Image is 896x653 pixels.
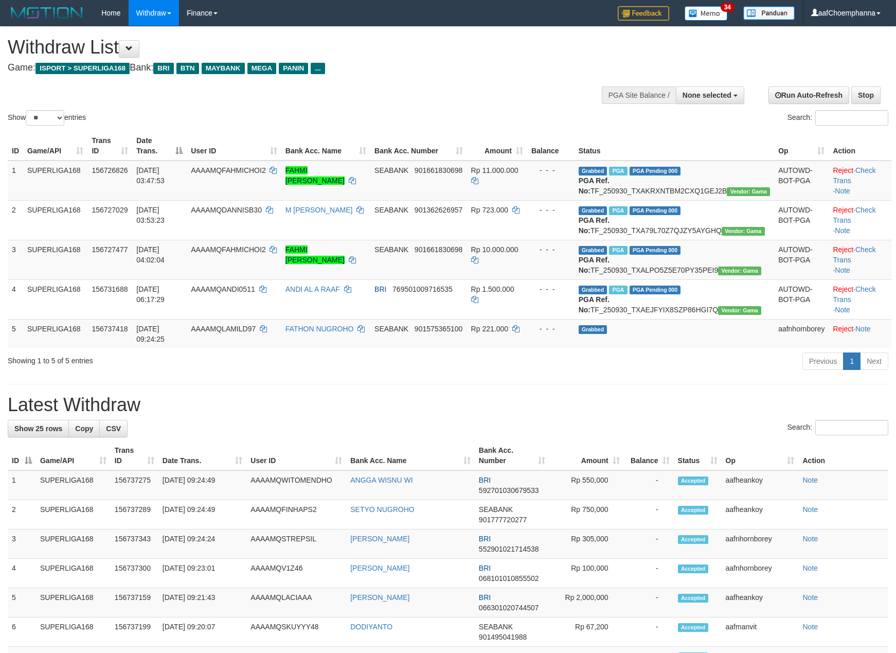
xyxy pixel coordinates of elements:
[833,245,853,254] a: Reject
[618,6,669,21] img: Feedback.jpg
[36,559,111,588] td: SUPERLIGA168
[835,306,850,314] a: Note
[246,559,346,588] td: AAAAMQV1Z46
[8,279,23,319] td: 4
[374,325,408,333] span: SEABANK
[527,131,575,161] th: Balance
[774,200,829,240] td: AUTOWD-BOT-PGA
[246,500,346,530] td: AAAAMQFINHAPS2
[624,588,674,617] td: -
[678,476,709,485] span: Accepted
[8,500,36,530] td: 2
[36,588,111,617] td: SUPERLIGA168
[531,165,570,175] div: - - -
[678,535,709,544] span: Accepted
[8,131,23,161] th: ID
[549,441,624,470] th: Amount: activate to sort column ascending
[579,167,607,175] span: Grabbed
[136,285,165,304] span: [DATE] 06:17:29
[802,593,818,602] a: Note
[833,206,875,224] a: Check Trans
[246,470,346,500] td: AAAAMQWITOMENDHO
[609,246,627,255] span: Marked by aafandaneth
[187,131,281,161] th: User ID: activate to sort column ascending
[370,131,467,161] th: Bank Acc. Number: activate to sort column ascending
[722,530,799,559] td: aafnhornborey
[718,306,761,315] span: Vendor URL: https://trx31.1velocity.biz
[467,131,527,161] th: Amount: activate to sort column ascending
[8,617,36,647] td: 6
[609,167,627,175] span: Marked by aafandaneth
[678,594,709,603] span: Accepted
[8,588,36,617] td: 5
[87,131,132,161] th: Trans ID: activate to sort column ascending
[202,63,245,74] span: MAYBANK
[835,226,850,235] a: Note
[722,227,765,236] span: Vendor URL: https://trx31.1velocity.biz
[768,86,849,104] a: Run Auto-Refresh
[609,206,627,215] span: Marked by aafandaneth
[851,86,881,104] a: Stop
[111,559,158,588] td: 156737300
[531,205,570,215] div: - - -
[727,187,770,196] span: Vendor URL: https://trx31.1velocity.biz
[774,131,829,161] th: Op: activate to sort column ascending
[281,131,370,161] th: Bank Acc. Name: activate to sort column ascending
[23,319,87,348] td: SUPERLIGA168
[8,240,23,279] td: 3
[721,3,734,12] span: 34
[8,110,86,126] label: Show entries
[191,285,255,293] span: AAAAMQANDI0511
[479,623,513,631] span: SEABANK
[415,325,462,333] span: Copy 901575365100 to clipboard
[802,476,818,484] a: Note
[246,588,346,617] td: AAAAMQLACIAAA
[36,530,111,559] td: SUPERLIGA168
[153,63,173,74] span: BRI
[833,285,875,304] a: Check Trans
[136,206,165,224] span: [DATE] 03:53:23
[92,325,128,333] span: 156737418
[92,206,128,214] span: 156727029
[23,200,87,240] td: SUPERLIGA168
[722,588,799,617] td: aafheankoy
[111,470,158,500] td: 156737275
[479,604,539,612] span: Copy 066301020744507 to clipboard
[829,319,891,348] td: ·
[579,177,610,195] b: PGA Ref. No:
[8,441,36,470] th: ID: activate to sort column descending
[8,530,36,559] td: 3
[475,441,549,470] th: Bank Acc. Number: activate to sort column ascending
[158,559,247,588] td: [DATE] 09:23:01
[835,266,850,274] a: Note
[833,325,853,333] a: Reject
[247,63,277,74] span: MEGA
[8,5,86,21] img: MOTION_logo.png
[815,110,888,126] input: Search:
[350,476,413,484] a: ANGGA WISNU WI
[285,285,340,293] a: ANDI AL A RAAF
[579,295,610,314] b: PGA Ref. No:
[815,420,888,435] input: Search:
[191,166,265,174] span: AAAAMQFAHMICHOI2
[549,559,624,588] td: Rp 100,000
[158,588,247,617] td: [DATE] 09:21:43
[350,535,409,543] a: [PERSON_NAME]
[191,206,262,214] span: AAAAMQDANNISB30
[802,352,844,370] a: Previous
[285,245,345,264] a: FAHMI [PERSON_NAME]
[111,588,158,617] td: 156737159
[630,167,681,175] span: PGA Pending
[158,470,247,500] td: [DATE] 09:24:49
[75,425,93,433] span: Copy
[111,441,158,470] th: Trans ID: activate to sort column ascending
[374,166,408,174] span: SEABANK
[246,617,346,647] td: AAAAMQSKUYYY48
[246,530,346,559] td: AAAAMQSTREPSIL
[106,425,121,433] span: CSV
[774,161,829,201] td: AUTOWD-BOT-PGA
[479,516,527,524] span: Copy 901777720277 to clipboard
[787,420,888,435] label: Search:
[392,285,453,293] span: Copy 769501009716535 to clipboard
[579,246,607,255] span: Grabbed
